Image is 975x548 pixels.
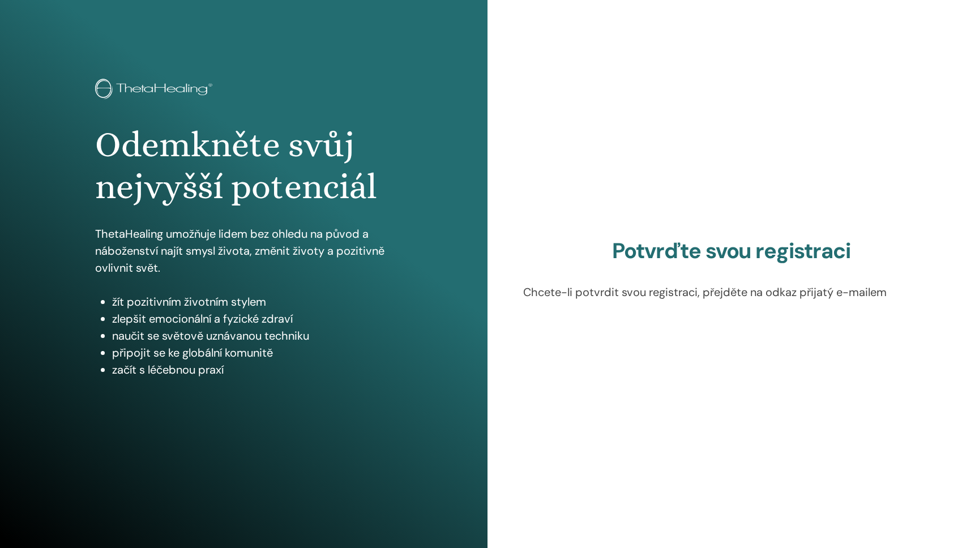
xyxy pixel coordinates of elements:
[112,293,392,310] li: žít pozitivním životním stylem
[112,361,392,378] li: začít s léčebnou praxí
[112,327,392,344] li: naučit se světově uznávanou techniku
[523,238,939,264] h2: Potvrďte svou registraci
[523,284,939,301] p: Chcete-li potvrdit svou registraci, přejděte na odkaz přijatý e-mailem
[95,225,392,276] p: ThetaHealing umožňuje lidem bez ohledu na původ a náboženství najít smysl života, změnit životy a...
[112,310,392,327] li: zlepšit emocionální a fyzické zdraví
[95,124,392,208] h1: Odemkněte svůj nejvyšší potenciál
[112,344,392,361] li: připojit se ke globální komunitě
